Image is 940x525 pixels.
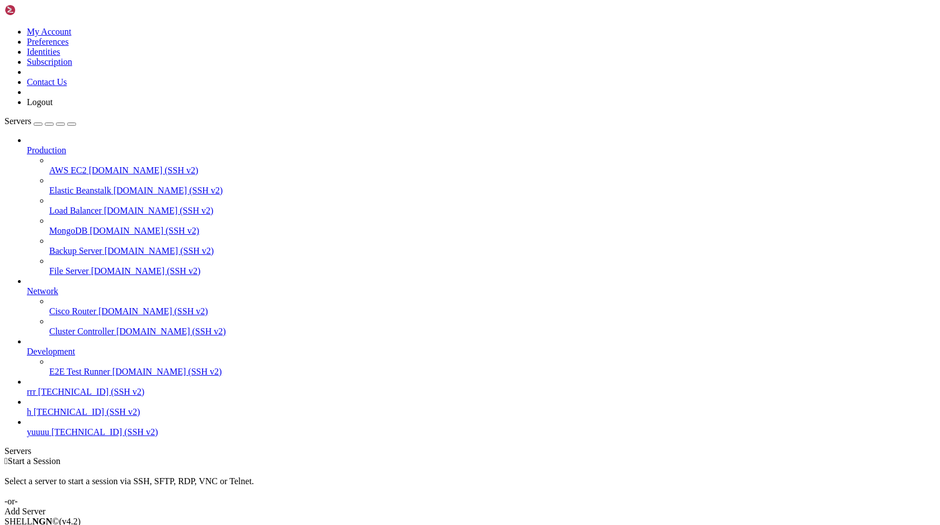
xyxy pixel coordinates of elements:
span: Cisco Router [49,306,96,316]
a: Cisco Router [DOMAIN_NAME] (SSH v2) [49,306,936,316]
span: Cluster Controller [49,327,114,336]
li: MongoDB [DOMAIN_NAME] (SSH v2) [49,216,936,236]
img: Shellngn [4,4,69,16]
span: Development [27,347,75,356]
a: Elastic Beanstalk [DOMAIN_NAME] (SSH v2) [49,186,936,196]
span: Elastic Beanstalk [49,186,111,195]
a: Identities [27,47,60,56]
span: [DOMAIN_NAME] (SSH v2) [89,165,199,175]
a: File Server [DOMAIN_NAME] (SSH v2) [49,266,936,276]
li: Elastic Beanstalk [DOMAIN_NAME] (SSH v2) [49,176,936,196]
span: [DOMAIN_NAME] (SSH v2) [112,367,222,376]
span: [TECHNICAL_ID] (SSH v2) [38,387,144,396]
a: Development [27,347,936,357]
li: E2E Test Runner [DOMAIN_NAME] (SSH v2) [49,357,936,377]
span: Load Balancer [49,206,102,215]
span: MongoDB [49,226,87,235]
a: Preferences [27,37,69,46]
a: Servers [4,116,76,126]
a: Logout [27,97,53,107]
a: yuuuu [TECHNICAL_ID] (SSH v2) [27,427,936,437]
li: File Server [DOMAIN_NAME] (SSH v2) [49,256,936,276]
span: [DOMAIN_NAME] (SSH v2) [104,206,214,215]
span: Servers [4,116,31,126]
span: E2E Test Runner [49,367,110,376]
li: h [TECHNICAL_ID] (SSH v2) [27,397,936,417]
span: Backup Server [49,246,102,256]
div: Select a server to start a session via SSH, SFTP, RDP, VNC or Telnet. -or- [4,466,936,507]
li: Cisco Router [DOMAIN_NAME] (SSH v2) [49,296,936,316]
span: [DOMAIN_NAME] (SSH v2) [90,226,199,235]
span: [DOMAIN_NAME] (SSH v2) [116,327,226,336]
span: File Server [49,266,89,276]
a: Contact Us [27,77,67,87]
a: Network [27,286,936,296]
span: Production [27,145,66,155]
li: Production [27,135,936,276]
li: Backup Server [DOMAIN_NAME] (SSH v2) [49,236,936,256]
span: h [27,407,31,417]
span: Network [27,286,58,296]
span: Start a Session [8,456,60,466]
span: [DOMAIN_NAME] (SSH v2) [105,246,214,256]
a: Load Balancer [DOMAIN_NAME] (SSH v2) [49,206,936,216]
span: [DOMAIN_NAME] (SSH v2) [91,266,201,276]
li: rrr [TECHNICAL_ID] (SSH v2) [27,377,936,397]
a: Cluster Controller [DOMAIN_NAME] (SSH v2) [49,327,936,337]
a: AWS EC2 [DOMAIN_NAME] (SSH v2) [49,165,936,176]
a: MongoDB [DOMAIN_NAME] (SSH v2) [49,226,936,236]
a: rrr [TECHNICAL_ID] (SSH v2) [27,387,936,397]
a: Production [27,145,936,155]
li: Load Balancer [DOMAIN_NAME] (SSH v2) [49,196,936,216]
span: [DOMAIN_NAME] (SSH v2) [98,306,208,316]
div: Servers [4,446,936,456]
a: E2E Test Runner [DOMAIN_NAME] (SSH v2) [49,367,936,377]
li: yuuuu [TECHNICAL_ID] (SSH v2) [27,417,936,437]
span: rrr [27,387,36,396]
span: yuuuu [27,427,49,437]
li: AWS EC2 [DOMAIN_NAME] (SSH v2) [49,155,936,176]
li: Network [27,276,936,337]
li: Development [27,337,936,377]
div: Add Server [4,507,936,517]
span: [DOMAIN_NAME] (SSH v2) [114,186,223,195]
span: [TECHNICAL_ID] (SSH v2) [34,407,140,417]
a: h [TECHNICAL_ID] (SSH v2) [27,407,936,417]
span: AWS EC2 [49,165,87,175]
a: Subscription [27,57,72,67]
a: Backup Server [DOMAIN_NAME] (SSH v2) [49,246,936,256]
span: [TECHNICAL_ID] (SSH v2) [51,427,158,437]
li: Cluster Controller [DOMAIN_NAME] (SSH v2) [49,316,936,337]
a: My Account [27,27,72,36]
span:  [4,456,8,466]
